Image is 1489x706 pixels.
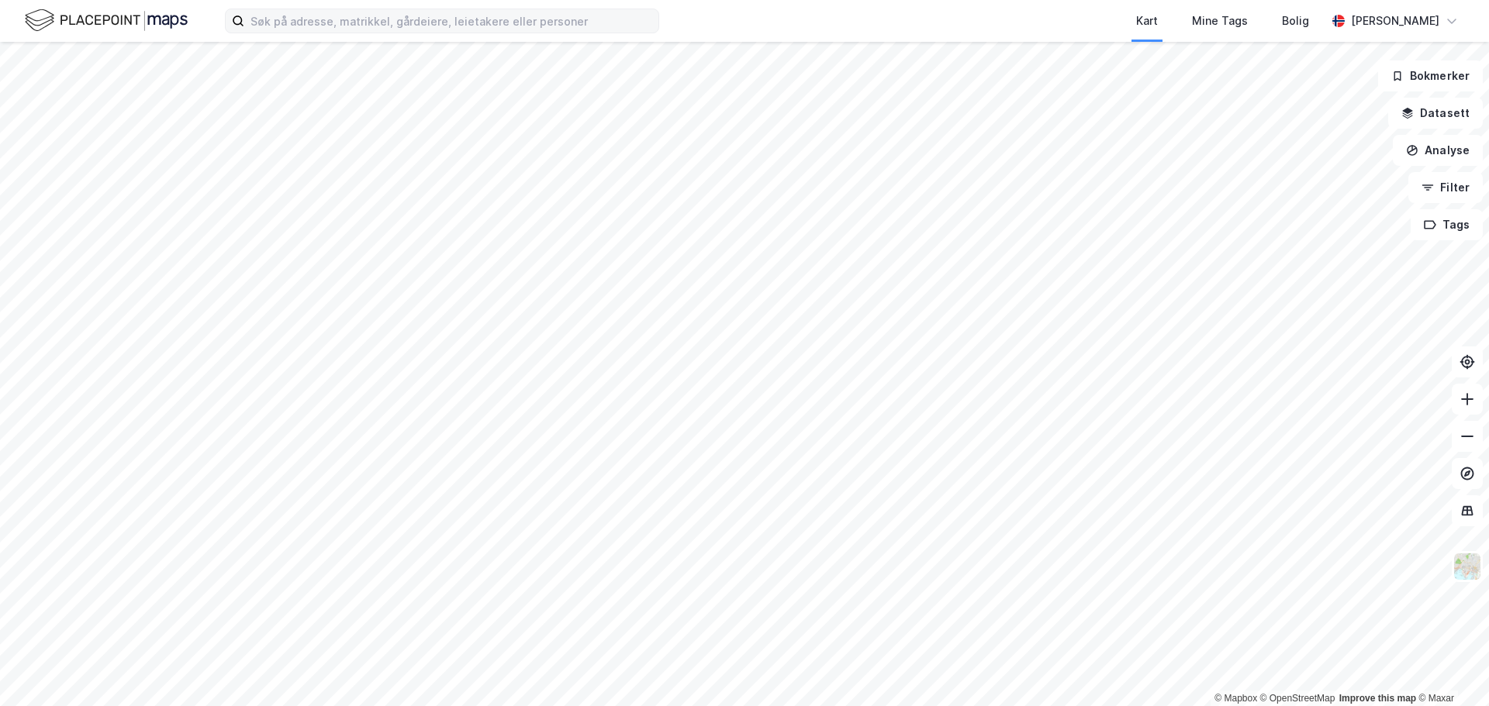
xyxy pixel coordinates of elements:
iframe: Chat Widget [1411,632,1489,706]
input: Søk på adresse, matrikkel, gårdeiere, leietakere eller personer [244,9,658,33]
img: Z [1453,552,1482,581]
button: Filter [1408,172,1483,203]
div: Bolig [1282,12,1309,30]
button: Tags [1411,209,1483,240]
a: Mapbox [1214,693,1257,704]
div: [PERSON_NAME] [1351,12,1439,30]
button: Bokmerker [1378,60,1483,91]
button: Analyse [1393,135,1483,166]
div: Kart [1136,12,1158,30]
button: Datasett [1388,98,1483,129]
img: logo.f888ab2527a4732fd821a326f86c7f29.svg [25,7,188,34]
div: Mine Tags [1192,12,1248,30]
a: OpenStreetMap [1260,693,1335,704]
a: Improve this map [1339,693,1416,704]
